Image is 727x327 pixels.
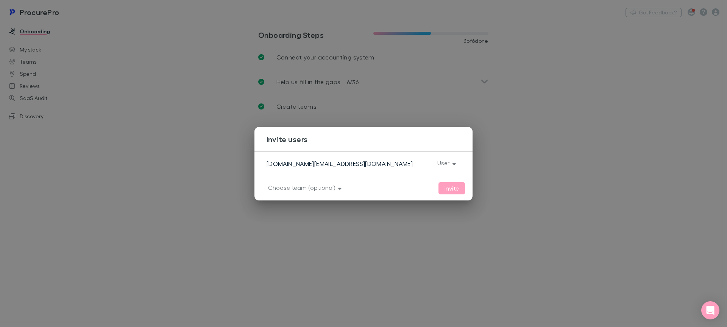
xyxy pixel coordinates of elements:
h3: Invite users [267,135,473,144]
div: Open Intercom Messenger [701,301,719,319]
button: User [431,158,460,168]
button: Choose team (optional) [262,182,346,193]
textarea: [DOMAIN_NAME][EMAIL_ADDRESS][DOMAIN_NAME] [267,159,431,168]
div: Enter email (separate emails using a comma) [267,158,431,170]
button: Invite [438,182,465,194]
